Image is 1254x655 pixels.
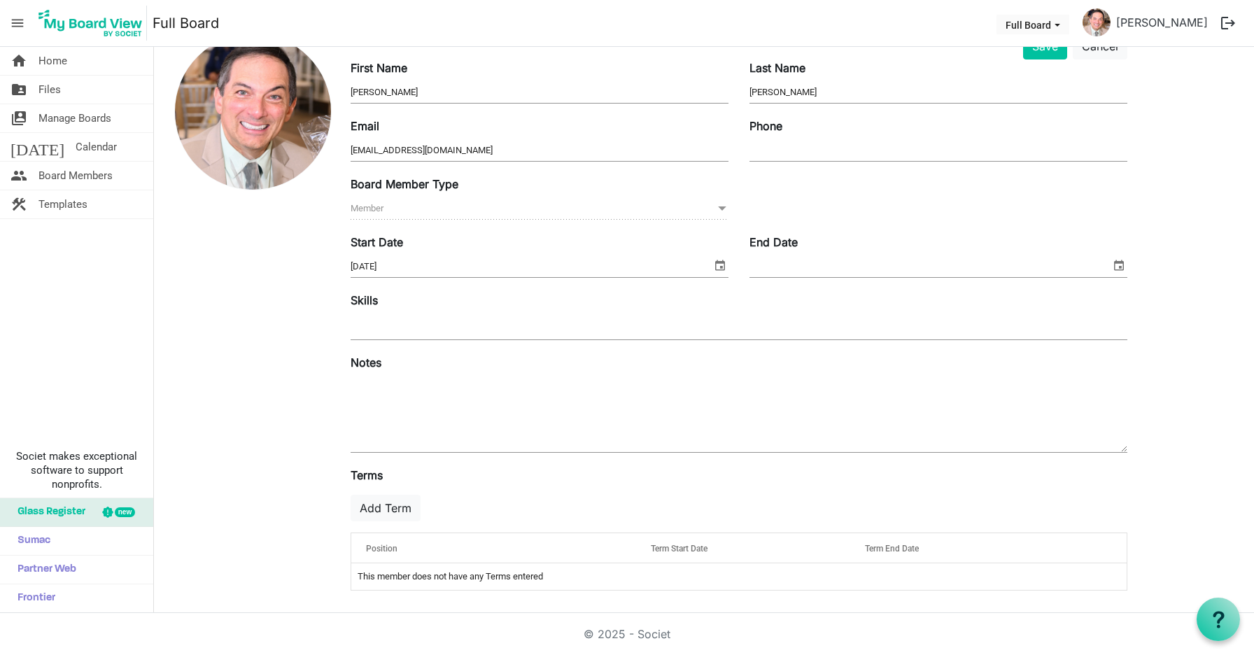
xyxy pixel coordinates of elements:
[749,118,782,134] label: Phone
[10,47,27,75] span: home
[351,563,1127,590] td: This member does not have any Terms entered
[351,59,407,76] label: First Name
[712,256,728,274] span: select
[366,544,397,554] span: Position
[1111,256,1127,274] span: select
[38,76,61,104] span: Files
[749,59,805,76] label: Last Name
[351,234,403,251] label: Start Date
[115,507,135,517] div: new
[351,176,458,192] label: Board Member Type
[34,6,147,41] img: My Board View Logo
[1083,8,1111,36] img: uDo5XhRGAZElUgqTMdaiM7fabcaF7rxJmZBg8tB0tesbYYaYsbPSDtckVFzQB6409hHp2TebobW40HHTn8kcjA_thumb.png
[351,118,379,134] label: Email
[10,190,27,218] span: construction
[351,354,381,371] label: Notes
[1213,8,1243,38] button: logout
[749,234,798,251] label: End Date
[10,104,27,132] span: switch_account
[4,10,31,36] span: menu
[6,449,147,491] span: Societ makes exceptional software to support nonprofits.
[10,76,27,104] span: folder_shared
[175,34,331,190] img: uDo5XhRGAZElUgqTMdaiM7fabcaF7rxJmZBg8tB0tesbYYaYsbPSDtckVFzQB6409hHp2TebobW40HHTn8kcjA_full.png
[351,292,378,309] label: Skills
[34,6,153,41] a: My Board View Logo
[584,627,670,641] a: © 2025 - Societ
[38,104,111,132] span: Manage Boards
[38,47,67,75] span: Home
[153,9,219,37] a: Full Board
[10,584,55,612] span: Frontier
[10,162,27,190] span: people
[651,544,707,554] span: Term Start Date
[76,133,117,161] span: Calendar
[1111,8,1213,36] a: [PERSON_NAME]
[38,162,113,190] span: Board Members
[38,190,87,218] span: Templates
[10,498,85,526] span: Glass Register
[10,556,76,584] span: Partner Web
[865,544,919,554] span: Term End Date
[351,495,421,521] button: Add Term
[10,133,64,161] span: [DATE]
[996,15,1069,34] button: Full Board dropdownbutton
[351,467,383,484] label: Terms
[10,527,50,555] span: Sumac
